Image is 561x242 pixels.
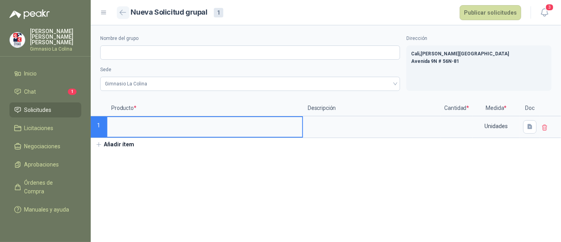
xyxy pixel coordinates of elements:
label: Sede [100,66,400,74]
p: 1 [91,116,107,138]
h2: Nueva Solicitud grupal [131,7,208,18]
p: Cali , [PERSON_NAME][GEOGRAPHIC_DATA] [411,50,547,58]
label: Dirección [406,35,552,42]
a: Inicio [9,66,81,81]
span: Manuales y ayuda [24,205,69,214]
p: Cantidad [441,100,473,116]
p: Medida [473,100,520,116]
a: Órdenes de Compra [9,175,81,199]
p: Producto [107,100,303,116]
p: Avenida 9N # 56N-81 [411,58,547,65]
span: 3 [545,4,554,11]
span: Inicio [24,69,37,78]
span: Órdenes de Compra [24,178,74,196]
img: Company Logo [10,32,25,47]
label: Nombre del grupo [100,35,400,42]
span: 1 [68,89,77,95]
span: Gimnasio La Colina [105,78,395,90]
button: Publicar solicitudes [460,5,521,20]
a: Chat1 [9,84,81,99]
a: Negociaciones [9,139,81,154]
p: [PERSON_NAME] [PERSON_NAME] [PERSON_NAME] [30,28,81,45]
span: Licitaciones [24,124,54,132]
div: Unidades [473,117,519,135]
span: Chat [24,87,36,96]
span: Negociaciones [24,142,61,151]
p: Doc [520,100,540,116]
p: Descripción [303,100,441,116]
span: Aprobaciones [24,160,59,169]
a: Solicitudes [9,102,81,117]
div: 1 [214,8,223,17]
a: Manuales y ayuda [9,202,81,217]
button: Añadir ítem [91,138,139,151]
img: Logo peakr [9,9,50,19]
a: Licitaciones [9,121,81,136]
span: Solicitudes [24,106,52,114]
p: Gimnasio La Colina [30,47,81,51]
a: Aprobaciones [9,157,81,172]
button: 3 [537,6,552,20]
